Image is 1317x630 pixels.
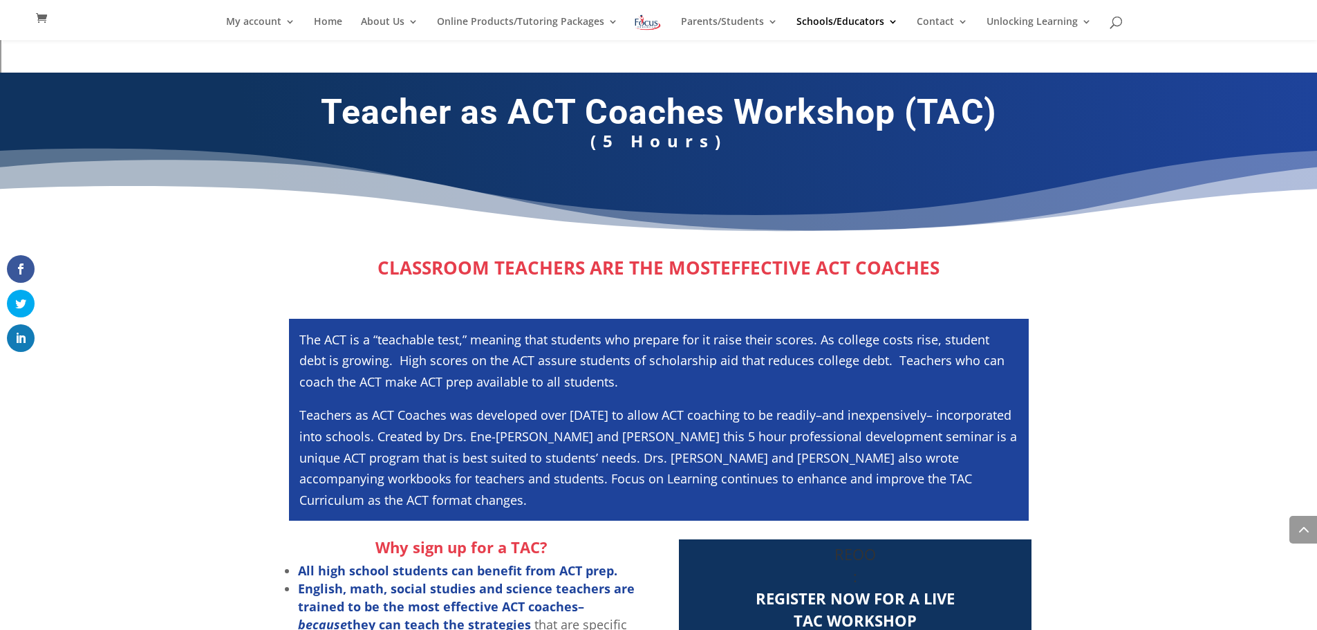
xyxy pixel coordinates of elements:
[686,568,1025,591] h3: :
[377,255,720,280] strong: CLASSROOM TEACHERS ARE THE MOST
[681,17,778,40] a: Parents/Students
[299,405,1018,510] p: Teachers as ACT Coaches was developed over [DATE] to allow ACT coaching to be readily–and inexpen...
[286,140,1032,160] p: (5 Hours)
[361,17,418,40] a: About Us
[437,17,618,40] a: Online Products/Tutoring Packages
[298,562,617,579] strong: All high school students can benefit from ACT prep.
[286,91,1032,140] h1: Teacher as ACT Coaches Workshop (TAC)
[987,17,1092,40] a: Unlocking Learning
[375,537,548,557] strong: Why sign up for a TAC?
[633,12,662,33] img: Focus on Learning
[756,588,955,609] strong: REGISTER NOW FOR A LIVE
[314,17,342,40] a: Home
[686,546,1025,568] h3: REOO
[226,17,295,40] a: My account
[796,17,898,40] a: Schools/Educators
[720,255,940,280] strong: EFFECTIVE ACT COACHES
[917,17,968,40] a: Contact
[299,329,1018,405] p: The ACT is a “teachable test,” meaning that students who prepare for it raise their scores. As co...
